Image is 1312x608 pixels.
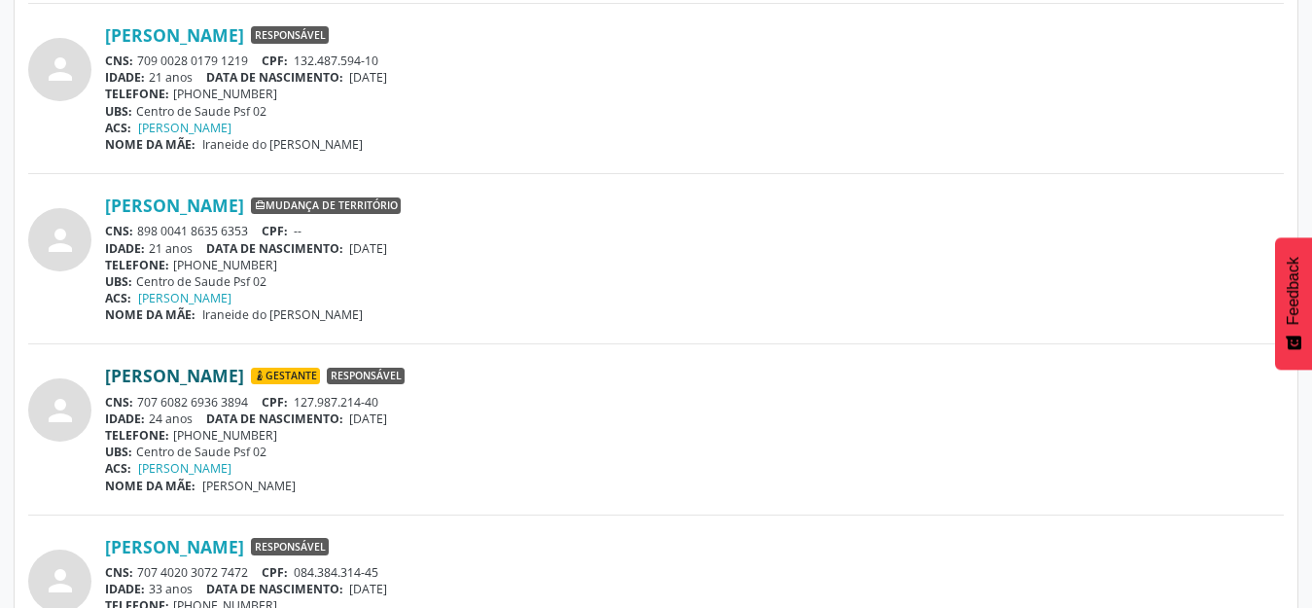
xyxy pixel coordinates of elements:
span: 132.487.594-10 [294,53,378,69]
span: [DATE] [349,69,387,86]
a: [PERSON_NAME] [105,536,244,557]
span: UBS: [105,103,132,120]
span: ACS: [105,460,131,477]
a: [PERSON_NAME] [105,24,244,46]
i: person [43,52,78,87]
span: CNS: [105,223,133,239]
div: [PHONE_NUMBER] [105,257,1284,273]
span: [PERSON_NAME] [202,478,296,494]
span: UBS: [105,444,132,460]
span: 084.384.314-45 [294,564,378,581]
div: Centro de Saude Psf 02 [105,103,1284,120]
div: 21 anos [105,240,1284,257]
div: [PHONE_NUMBER] [105,86,1284,102]
div: 33 anos [105,581,1284,597]
div: 898 0041 8635 6353 [105,223,1284,239]
span: [DATE] [349,581,387,597]
span: DATA DE NASCIMENTO: [206,240,343,257]
span: Responsável [251,538,329,555]
span: Iraneide do [PERSON_NAME] [202,136,363,153]
span: IDADE: [105,581,145,597]
span: NOME DA MÃE: [105,478,195,494]
span: Gestante [251,368,320,385]
i: person [43,393,78,428]
span: NOME DA MÃE: [105,306,195,323]
span: TELEFONE: [105,86,169,102]
div: Centro de Saude Psf 02 [105,444,1284,460]
button: Feedback - Mostrar pesquisa [1275,237,1312,370]
div: 707 4020 3072 7472 [105,564,1284,581]
span: ACS: [105,290,131,306]
span: UBS: [105,273,132,290]
span: CPF: [262,394,288,411]
div: 707 6082 6936 3894 [105,394,1284,411]
span: ACS: [105,120,131,136]
a: [PERSON_NAME] [138,290,231,306]
span: NOME DA MÃE: [105,136,195,153]
a: [PERSON_NAME] [105,365,244,386]
span: DATA DE NASCIMENTO: [206,69,343,86]
span: IDADE: [105,411,145,427]
span: CPF: [262,53,288,69]
span: CNS: [105,53,133,69]
div: 21 anos [105,69,1284,86]
div: 24 anos [105,411,1284,427]
div: [PHONE_NUMBER] [105,427,1284,444]
span: DATA DE NASCIMENTO: [206,411,343,427]
span: Mudança de território [251,197,401,215]
span: Responsável [327,368,405,385]
a: [PERSON_NAME] [105,195,244,216]
span: CPF: [262,223,288,239]
span: [DATE] [349,240,387,257]
div: Centro de Saude Psf 02 [105,273,1284,290]
span: Responsável [251,26,329,44]
span: Feedback [1285,257,1302,325]
span: IDADE: [105,240,145,257]
span: TELEFONE: [105,427,169,444]
span: 127.987.214-40 [294,394,378,411]
span: TELEFONE: [105,257,169,273]
span: CNS: [105,394,133,411]
span: [DATE] [349,411,387,427]
a: [PERSON_NAME] [138,120,231,136]
span: CPF: [262,564,288,581]
span: IDADE: [105,69,145,86]
span: Iraneide do [PERSON_NAME] [202,306,363,323]
span: DATA DE NASCIMENTO: [206,581,343,597]
a: [PERSON_NAME] [138,460,231,477]
span: -- [294,223,301,239]
i: person [43,223,78,258]
div: 709 0028 0179 1219 [105,53,1284,69]
span: CNS: [105,564,133,581]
